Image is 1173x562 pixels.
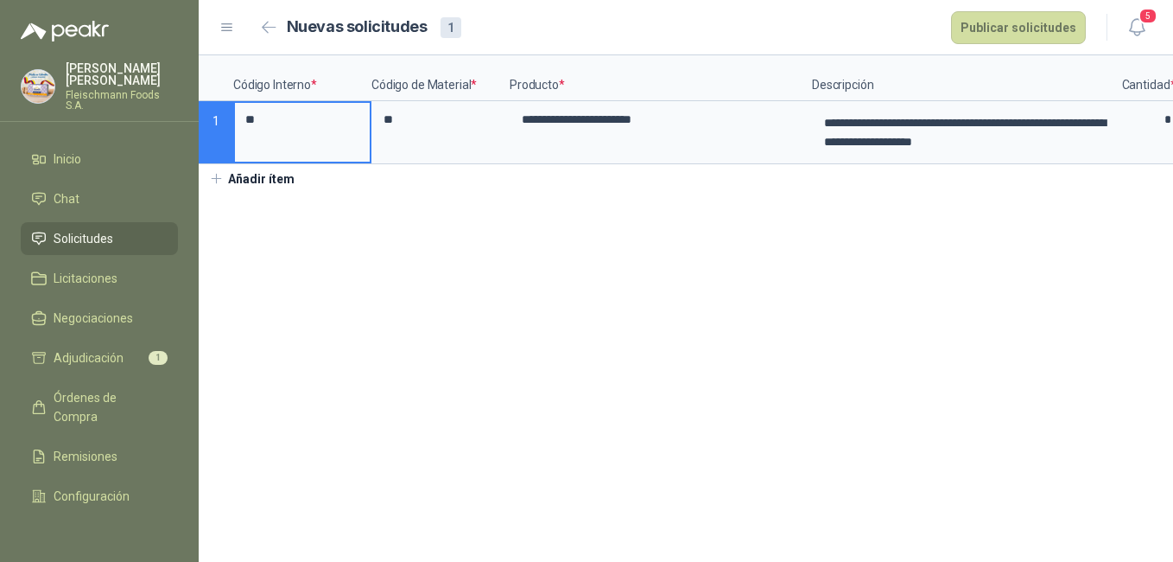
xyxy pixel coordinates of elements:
[54,150,81,169] span: Inicio
[287,15,428,40] h2: Nuevas solicitudes
[21,520,178,552] a: Manuales y ayuda
[21,222,178,255] a: Solicitudes
[951,11,1086,44] button: Publicar solicitudes
[54,309,133,328] span: Negociaciones
[21,143,178,176] a: Inicio
[21,440,178,473] a: Remisiones
[21,480,178,513] a: Configuración
[54,388,162,426] span: Órdenes de Compra
[22,70,54,103] img: Company Logo
[1121,12,1152,43] button: 5
[510,55,812,101] p: Producto
[21,381,178,433] a: Órdenes de Compra
[54,269,117,288] span: Licitaciones
[371,55,510,101] p: Código de Material
[66,62,178,86] p: [PERSON_NAME] [PERSON_NAME]
[66,90,178,111] p: Fleischmann Foods S.A.
[1138,8,1157,24] span: 5
[54,189,79,208] span: Chat
[54,487,130,506] span: Configuración
[441,17,461,38] div: 1
[812,55,1114,101] p: Descripción
[199,164,305,194] button: Añadir ítem
[21,182,178,215] a: Chat
[21,342,178,374] a: Adjudicación1
[233,55,371,101] p: Código Interno
[54,447,117,466] span: Remisiones
[21,262,178,295] a: Licitaciones
[149,351,168,365] span: 1
[199,101,233,164] p: 1
[54,229,113,248] span: Solicitudes
[21,21,109,42] img: Logo peakr
[54,348,124,367] span: Adjudicación
[21,302,178,335] a: Negociaciones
